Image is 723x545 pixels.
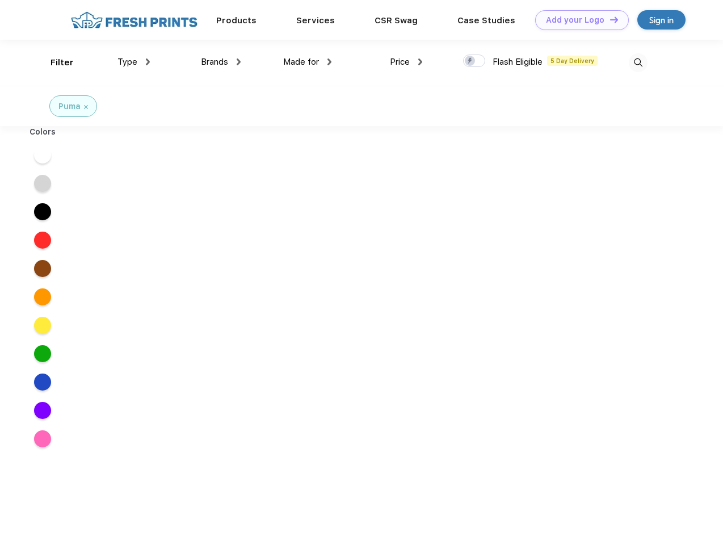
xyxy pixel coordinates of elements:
[117,57,137,67] span: Type
[201,57,228,67] span: Brands
[68,10,201,30] img: fo%20logo%202.webp
[237,58,241,65] img: dropdown.png
[637,10,686,30] a: Sign in
[283,57,319,67] span: Made for
[51,56,74,69] div: Filter
[327,58,331,65] img: dropdown.png
[216,15,257,26] a: Products
[547,56,598,66] span: 5 Day Delivery
[493,57,543,67] span: Flash Eligible
[21,126,65,138] div: Colors
[58,100,81,112] div: Puma
[390,57,410,67] span: Price
[610,16,618,23] img: DT
[296,15,335,26] a: Services
[418,58,422,65] img: dropdown.png
[146,58,150,65] img: dropdown.png
[546,15,604,25] div: Add your Logo
[629,53,648,72] img: desktop_search.svg
[649,14,674,27] div: Sign in
[84,105,88,109] img: filter_cancel.svg
[375,15,418,26] a: CSR Swag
